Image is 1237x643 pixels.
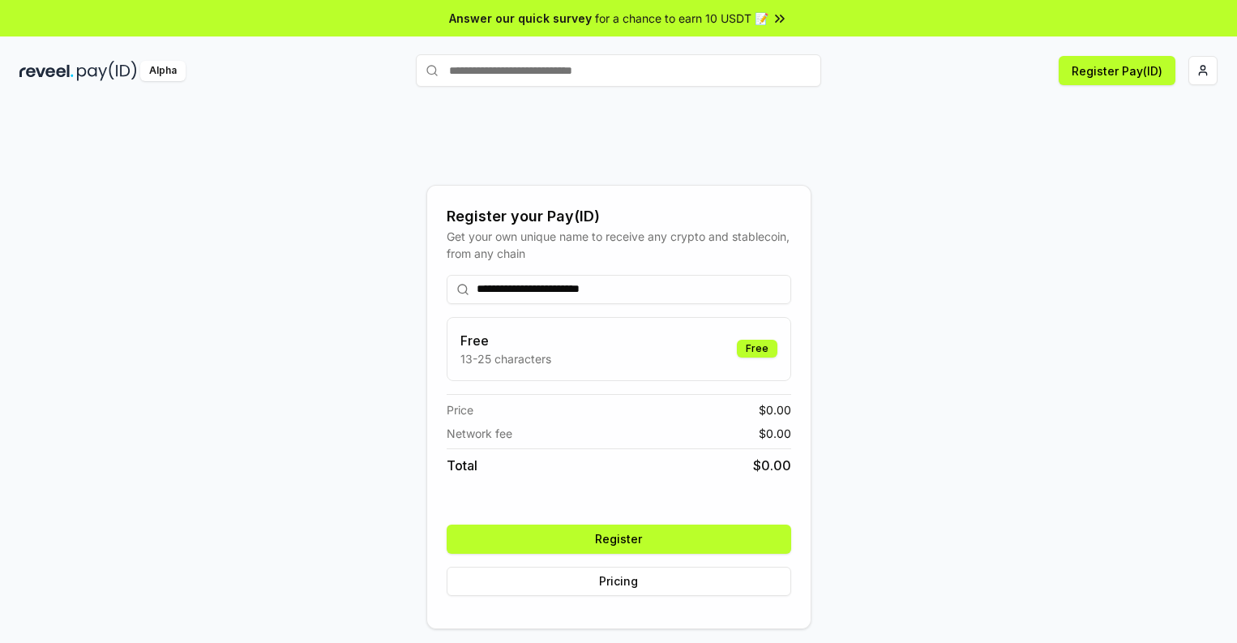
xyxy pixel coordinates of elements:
[19,61,74,81] img: reveel_dark
[449,10,592,27] span: Answer our quick survey
[759,401,791,418] span: $ 0.00
[447,401,473,418] span: Price
[753,456,791,475] span: $ 0.00
[460,331,551,350] h3: Free
[759,425,791,442] span: $ 0.00
[77,61,137,81] img: pay_id
[447,205,791,228] div: Register your Pay(ID)
[595,10,768,27] span: for a chance to earn 10 USDT 📝
[140,61,186,81] div: Alpha
[447,567,791,596] button: Pricing
[737,340,777,358] div: Free
[447,228,791,262] div: Get your own unique name to receive any crypto and stablecoin, from any chain
[1059,56,1175,85] button: Register Pay(ID)
[447,525,791,554] button: Register
[460,350,551,367] p: 13-25 characters
[447,456,477,475] span: Total
[447,425,512,442] span: Network fee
